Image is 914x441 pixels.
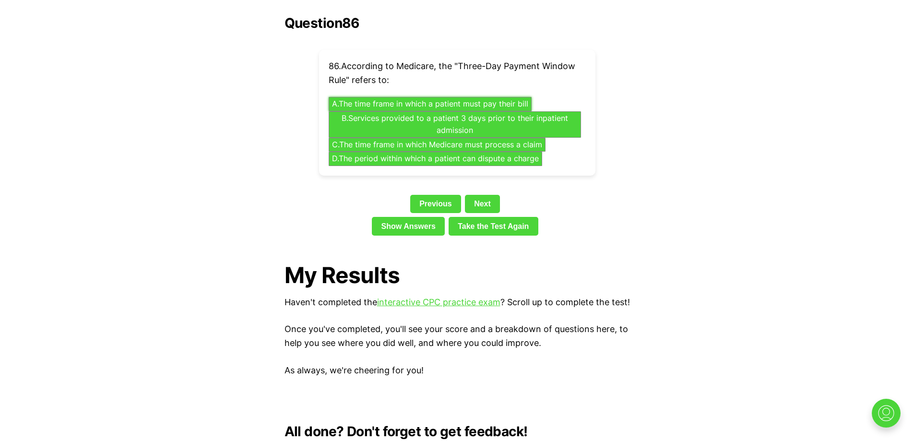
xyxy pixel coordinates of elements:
p: 86 . According to Medicare, the "Three-Day Payment Window Rule" refers to: [329,60,586,87]
p: Once you've completed, you'll see your score and a breakdown of questions here, to help you see w... [285,322,630,350]
button: C.The time frame in which Medicare must process a claim [329,138,546,152]
a: interactive CPC practice exam [377,297,500,307]
button: B.Services provided to a patient 3 days prior to their inpatient admission [329,111,581,138]
iframe: portal-trigger [864,394,914,441]
a: Show Answers [372,217,445,235]
a: Previous [410,195,461,213]
p: Haven't completed the ? Scroll up to complete the test! [285,296,630,310]
button: D.The period within which a patient can dispute a charge [329,152,542,166]
button: A.The time frame in which a patient must pay their bill [329,97,532,111]
h2: All done? Don't forget to get feedback! [285,424,630,439]
h2: Question 86 [285,15,630,31]
h1: My Results [285,262,630,288]
a: Next [465,195,500,213]
a: Take the Test Again [449,217,538,235]
p: As always, we're cheering for you! [285,364,630,378]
